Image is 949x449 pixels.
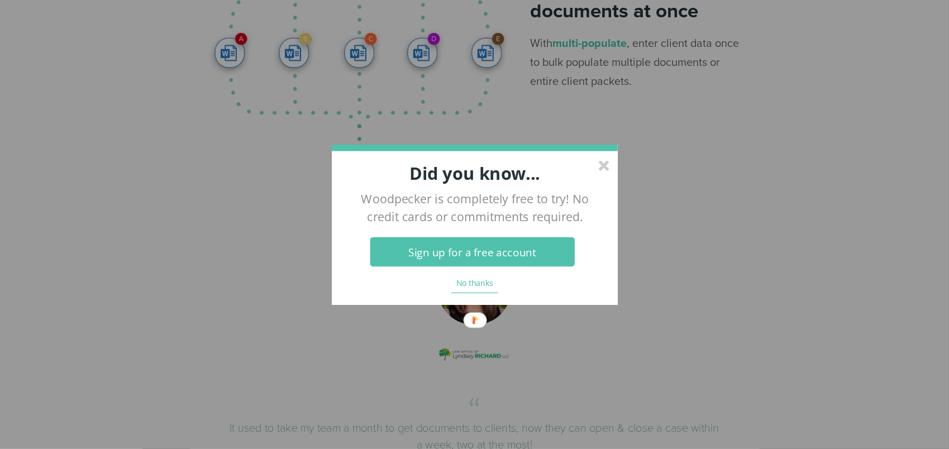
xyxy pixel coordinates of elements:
p: Woodpecker is completely free to try! No credit cards or commitments required. [344,190,605,226]
button: No thanks [451,274,498,293]
button: Sign up for a free account [370,237,575,266]
p: Did you know... [359,160,590,186]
